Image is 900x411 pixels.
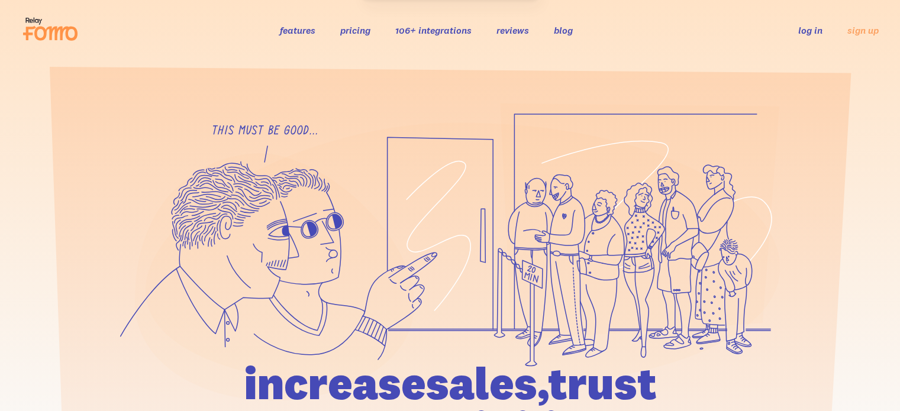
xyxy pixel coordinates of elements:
a: pricing [340,24,370,36]
a: blog [554,24,573,36]
a: log in [798,24,822,36]
a: reviews [496,24,529,36]
a: sign up [847,24,879,37]
a: 106+ integrations [395,24,472,36]
a: features [280,24,315,36]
